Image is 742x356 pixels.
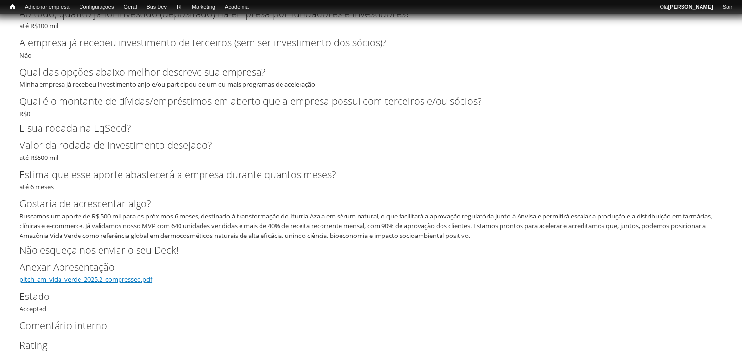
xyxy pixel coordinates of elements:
a: Bus Dev [141,2,172,12]
div: Minha empresa já recebeu investimento anjo e/ou participou de um ou mais programas de aceleração [20,65,722,89]
label: A empresa já recebeu investimento de terceiros (sem ser investimento dos sócios)? [20,36,706,50]
a: Configurações [75,2,119,12]
label: Qual é o montante de dívidas/empréstimos em aberto que a empresa possui com terceiros e/ou sócios? [20,94,706,109]
strong: [PERSON_NAME] [668,4,713,10]
label: Anexar Apresentação [20,260,706,275]
a: Geral [119,2,141,12]
h2: E sua rodada na EqSeed? [20,123,722,133]
div: Não [20,36,722,60]
span: Início [10,3,15,10]
div: Buscamos um aporte de R$ 500 mil para os próximos 6 meses, destinado à transformação do Iturria A... [20,211,716,240]
div: R$0 [20,94,722,119]
a: Academia [220,2,254,12]
label: Valor da rodada de investimento desejado? [20,138,706,153]
div: até 6 meses [20,167,722,192]
a: Marketing [187,2,220,12]
label: Gostaria de acrescentar algo? [20,197,706,211]
label: Comentário interno [20,318,706,333]
label: Rating [20,338,706,353]
h2: Não esqueça nos enviar o seu Deck! [20,245,722,255]
a: RI [172,2,187,12]
a: Olá[PERSON_NAME] [655,2,718,12]
a: pitch_am_vida_verde_2025.2_compressed.pdf [20,275,152,284]
label: Estima que esse aporte abastecerá a empresa durante quantos meses? [20,167,706,182]
a: Início [5,2,20,12]
label: Qual das opções abaixo melhor descreve sua empresa? [20,65,706,79]
div: Accepted [20,289,722,314]
label: Estado [20,289,706,304]
div: até R$100 mil [20,6,722,31]
div: até R$500 mil [20,138,722,162]
a: Sair [718,2,737,12]
a: Adicionar empresa [20,2,75,12]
